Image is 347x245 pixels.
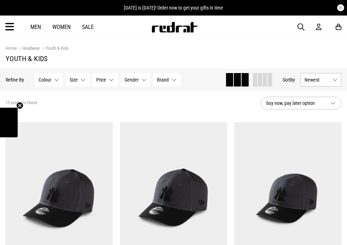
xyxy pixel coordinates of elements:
span: buy now, pay later option [266,99,325,107]
a: Youth & Kids [40,46,69,52]
img: Redrat logo [151,22,198,32]
button: buy now, pay later option [261,97,341,109]
span: Newest [305,77,330,83]
button: Colour [35,73,63,86]
span: [DATE] is [DATE]! Order now to get your gifts in time [124,5,223,11]
span: by [290,77,295,83]
a: Women [52,24,71,30]
button: Sortby [283,76,295,84]
span: Brand [157,77,169,83]
span: 15 products found [6,100,37,106]
button: Size [66,73,89,86]
a: Men [30,24,41,30]
p: Refine By [6,77,24,83]
button: Close teaser [16,102,23,109]
span: Gender [125,77,139,83]
h1: Youth & Kids [6,54,341,63]
span: Colour [39,77,51,83]
button: Newest [301,73,341,86]
button: Gender [121,73,150,86]
a: Home [6,46,17,51]
a: Headwear [17,46,40,52]
button: Price [92,73,118,86]
span: Price [96,77,106,83]
button: Brand [153,73,180,86]
span: Size [70,77,78,83]
a: Sale [82,24,94,30]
